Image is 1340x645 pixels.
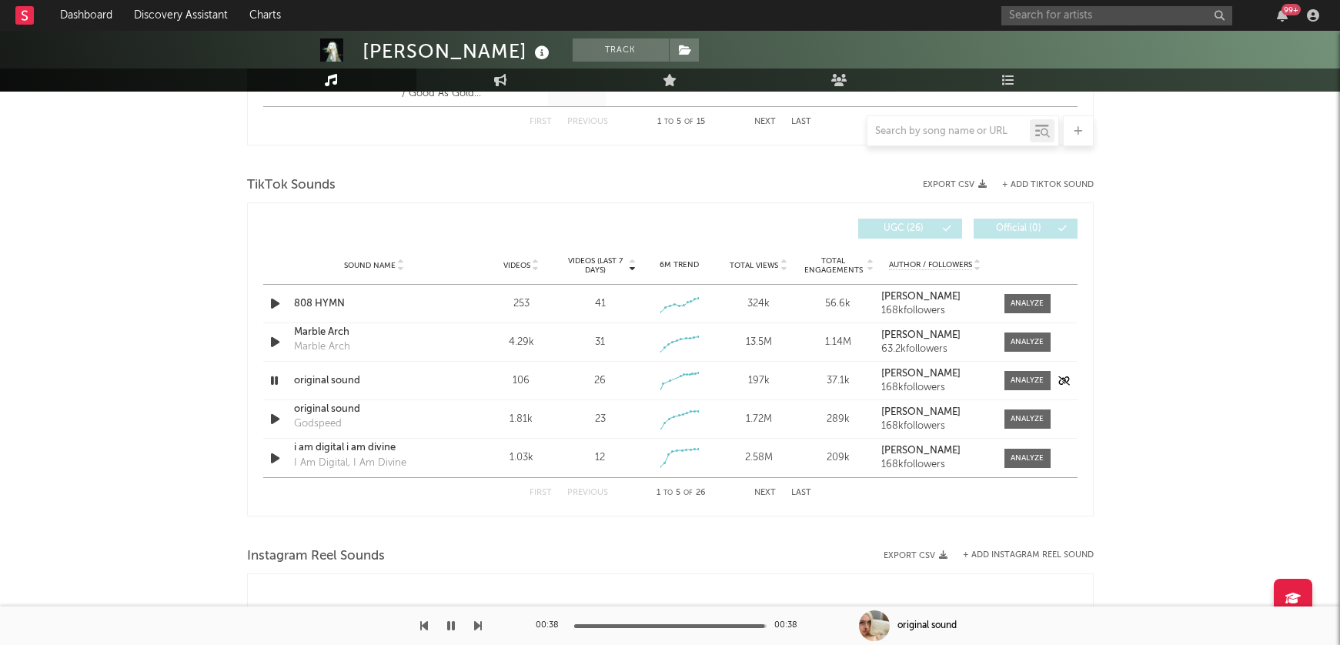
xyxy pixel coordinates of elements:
div: I Am Digital, I Am Divine [294,456,406,471]
a: [PERSON_NAME] [881,446,988,456]
button: 99+ [1277,9,1288,22]
div: 37.1k [802,373,874,389]
a: original sound [294,402,455,417]
div: 31 [595,335,605,350]
a: [PERSON_NAME] [881,330,988,341]
a: original sound [294,373,455,389]
div: 1.72M [723,412,794,427]
a: [PERSON_NAME] [881,369,988,379]
strong: [PERSON_NAME] [881,446,961,456]
div: 168k followers [881,306,988,316]
div: 6M Trend [643,259,715,271]
a: [PERSON_NAME] [881,407,988,418]
a: Marble Arch [294,325,455,340]
span: UGC ( 26 ) [868,224,939,233]
span: Official ( 0 ) [984,224,1054,233]
button: Export CSV [884,551,947,560]
span: Sound Name [344,261,396,270]
div: 1 5 15 [639,113,723,132]
div: 197k [723,373,794,389]
div: 23 [595,412,606,427]
div: 63.2k followers [881,344,988,355]
div: original sound [897,619,957,633]
div: 00:38 [774,617,805,635]
div: 1.03k [486,450,557,466]
span: Videos [503,261,530,270]
span: of [683,490,693,496]
button: + Add TikTok Sound [1002,181,1094,189]
div: 253 [486,296,557,312]
a: 808 HYMN [294,296,455,312]
a: i am digital i am divine [294,440,455,456]
div: 41 [595,296,606,312]
button: Previous [567,489,608,497]
div: Godspeed [294,416,342,432]
div: 2.58M [723,450,794,466]
div: 324k [723,296,794,312]
div: 1.14M [802,335,874,350]
span: Instagram Reel Sounds [247,547,385,566]
div: 106 [486,373,557,389]
div: 99 + [1282,4,1301,15]
div: 13.5M [723,335,794,350]
button: Next [754,489,776,497]
span: to [663,490,673,496]
input: Search for artists [1001,6,1232,25]
div: 26 [594,373,606,389]
div: 168k followers [881,460,988,470]
input: Search by song name or URL [867,125,1030,138]
div: 12 [595,450,605,466]
button: Official(0) [974,219,1078,239]
div: + Add Instagram Reel Sound [947,551,1094,560]
strong: [PERSON_NAME] [881,407,961,417]
div: 168k followers [881,383,988,393]
div: 209k [802,450,874,466]
div: 4.29k [486,335,557,350]
span: Total Views [730,261,778,270]
button: UGC(26) [858,219,962,239]
button: + Add Instagram Reel Sound [963,551,1094,560]
div: 168k followers [881,421,988,432]
strong: [PERSON_NAME] [881,369,961,379]
span: Videos (last 7 days) [564,256,627,275]
div: 1 5 26 [639,484,723,503]
div: 00:38 [536,617,566,635]
span: Author / Followers [889,260,972,270]
div: 289k [802,412,874,427]
span: TikTok Sounds [247,176,336,195]
div: 1.81k [486,412,557,427]
button: Last [791,489,811,497]
a: [PERSON_NAME] [881,292,988,302]
button: First [530,489,552,497]
strong: [PERSON_NAME] [881,292,961,302]
button: Track [573,38,669,62]
strong: [PERSON_NAME] [881,330,961,340]
button: Export CSV [923,180,987,189]
div: [PERSON_NAME] [363,38,553,64]
span: Total Engagements [802,256,864,275]
div: Marble Arch [294,339,350,355]
div: 56.6k [802,296,874,312]
button: + Add TikTok Sound [987,181,1094,189]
